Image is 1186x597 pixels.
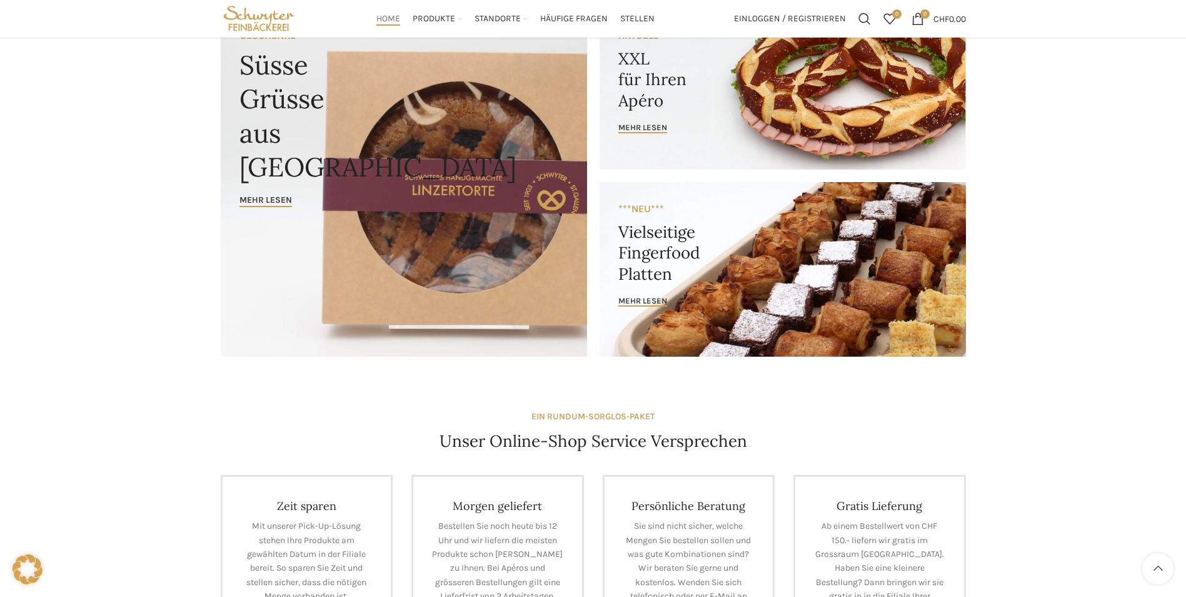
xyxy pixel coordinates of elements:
h4: Unser Online-Shop Service Versprechen [440,430,747,452]
a: Banner link [600,9,966,170]
a: Einloggen / Registrieren [728,6,852,31]
span: Häufige Fragen [540,13,608,25]
a: Produkte [413,6,462,31]
span: Standorte [475,13,521,25]
h4: Persönliche Beratung [623,499,755,513]
span: 0 [892,9,902,19]
bdi: 0.00 [933,13,966,24]
a: Scroll to top button [1142,553,1173,584]
a: 0 CHF0.00 [905,6,972,31]
h4: Zeit sparen [241,499,373,513]
strong: EIN RUNDUM-SORGLOS-PAKET [531,411,655,422]
a: Stellen [620,6,655,31]
div: Meine Wunschliste [877,6,902,31]
a: Suchen [852,6,877,31]
span: CHF [933,13,949,24]
a: Site logo [221,13,298,23]
a: Banner link [221,9,587,357]
a: mehr lesen [618,296,667,307]
a: 0 [877,6,902,31]
div: Main navigation [303,6,727,31]
span: 0 [920,9,930,19]
span: Produkte [413,13,455,25]
a: Standorte [475,6,528,31]
h4: Morgen geliefert [432,499,563,513]
h4: Gratis Lieferung [814,499,945,513]
a: Häufige Fragen [540,6,608,31]
span: Stellen [620,13,655,25]
span: mehr lesen [618,296,667,306]
span: Einloggen / Registrieren [734,14,846,23]
a: Home [376,6,400,31]
a: Banner link [600,182,966,357]
span: Home [376,13,400,25]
